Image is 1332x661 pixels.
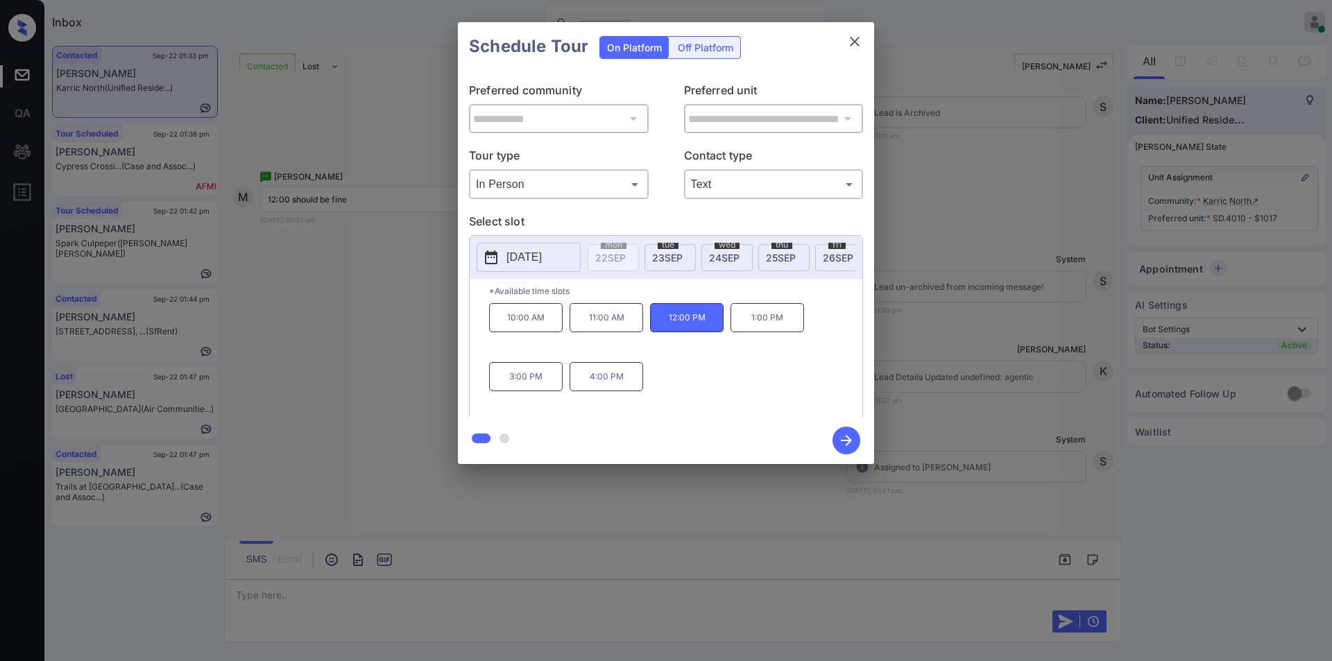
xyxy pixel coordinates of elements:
[841,28,869,55] button: close
[771,241,792,249] span: thu
[506,249,542,266] p: [DATE]
[701,244,753,271] div: date-select
[472,173,645,196] div: In Person
[709,252,740,264] span: 24 SEP
[489,279,862,303] p: *Available time slots
[815,244,866,271] div: date-select
[469,82,649,104] p: Preferred community
[600,37,669,58] div: On Platform
[828,241,846,249] span: fri
[469,213,863,235] p: Select slot
[570,362,643,391] p: 4:00 PM
[824,422,869,458] button: btn-next
[570,303,643,332] p: 11:00 AM
[469,147,649,169] p: Tour type
[823,252,853,264] span: 26 SEP
[766,252,796,264] span: 25 SEP
[684,82,864,104] p: Preferred unit
[489,362,563,391] p: 3:00 PM
[731,303,804,332] p: 1:00 PM
[658,241,678,249] span: tue
[715,241,740,249] span: wed
[652,252,683,264] span: 23 SEP
[644,244,696,271] div: date-select
[688,173,860,196] div: Text
[650,303,724,332] p: 12:00 PM
[477,243,581,272] button: [DATE]
[684,147,864,169] p: Contact type
[671,37,740,58] div: Off Platform
[489,303,563,332] p: 10:00 AM
[758,244,810,271] div: date-select
[458,22,599,71] h2: Schedule Tour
